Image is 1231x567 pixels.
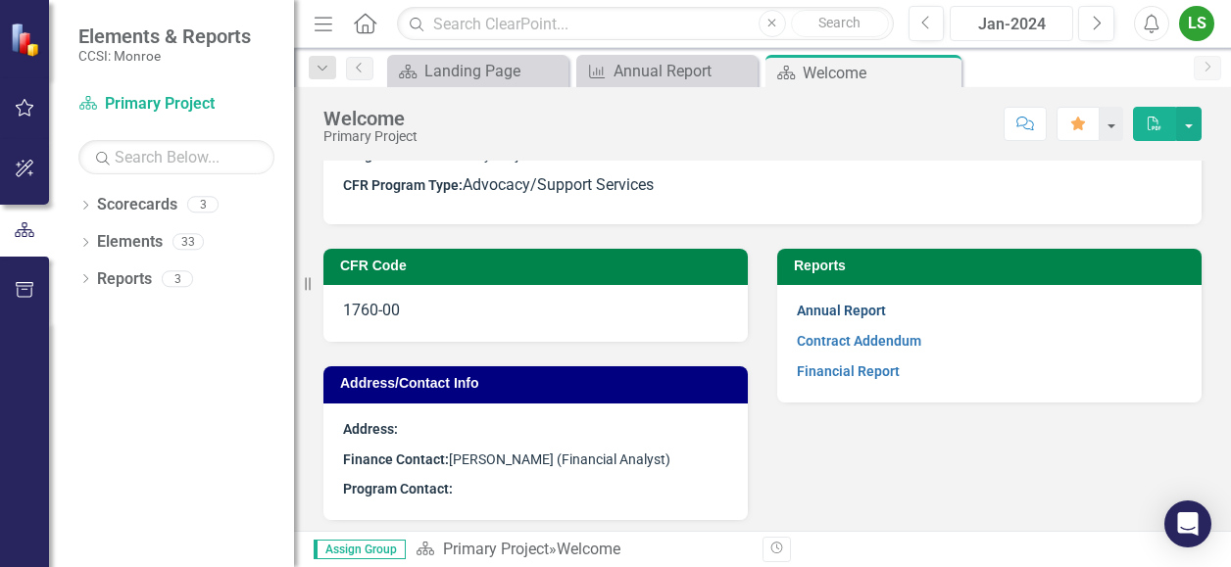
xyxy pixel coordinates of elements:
div: Landing Page [424,59,564,83]
input: Search Below... [78,140,274,174]
div: Primary Project [323,129,418,144]
strong: Address: [343,421,398,437]
a: Financial Report [797,363,900,379]
div: Open Intercom Messenger [1164,500,1211,547]
span: [PERSON_NAME] (Financial Analyst) [343,451,670,467]
div: » [416,539,748,561]
small: CCSI: Monroe [78,48,251,64]
a: Elements [97,231,163,254]
button: Search [791,10,889,37]
h3: Address/Contact Info [340,376,738,391]
a: Annual Report [797,303,886,318]
a: Contract Addendum [797,333,921,349]
span: Search [818,15,861,30]
span: Elements & Reports [78,24,251,48]
div: Jan-2024 [957,13,1066,36]
a: Annual Report [581,59,753,83]
strong: Program Contact: [343,481,453,496]
a: Scorecards [97,194,177,216]
div: 33 [172,234,204,251]
a: Primary Project [443,540,549,558]
div: 3 [162,270,193,287]
a: Landing Page [392,59,564,83]
img: ClearPoint Strategy [8,21,45,58]
span: Assign Group [314,540,406,559]
div: 3 [187,197,219,213]
p: Advocacy/Support Services [343,170,1182,201]
div: Welcome [557,540,620,558]
span: 1760-00 [343,301,400,319]
strong: CFR Program Type: [343,177,463,193]
a: Reports [97,268,152,291]
input: Search ClearPoint... [397,7,893,41]
h3: CFR Code [340,259,738,273]
button: Jan-2024 [950,6,1073,41]
div: Welcome [803,61,957,85]
div: Annual Report [614,59,753,83]
h3: Reports [794,259,1192,273]
div: Welcome [323,108,418,129]
a: Primary Project [78,93,274,116]
strong: Finance Contact: [343,451,449,467]
button: LS [1179,6,1214,41]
